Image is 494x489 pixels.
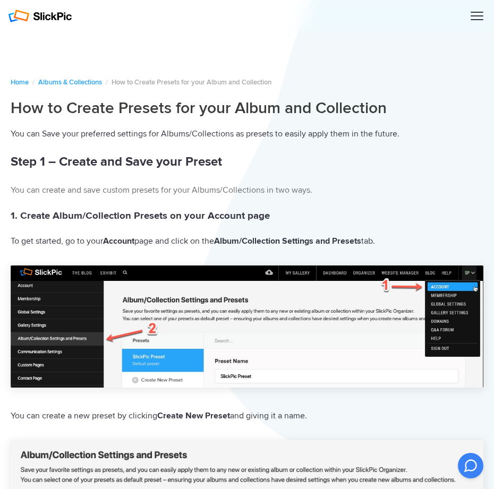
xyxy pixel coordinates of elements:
[32,78,35,87] span: /
[106,78,108,87] span: /
[38,78,102,87] a: Albums & Collections
[11,409,483,423] p: You can create a new preset by clicking and giving it a name.
[11,127,483,141] p: You can Save your preferred settings for Albums/Collections as presets to easily apply them in th...
[11,234,483,248] p: To get started, go to your page and click on the tab.
[11,98,483,118] h1: How to Create Presets for your Album and Collection
[11,208,483,224] h3: 1. Create Album/Collection Presets on your Account page
[11,78,29,87] a: Home
[157,410,230,421] strong: Create New Preset
[11,151,483,173] h2: Step 1 – Create and Save your Preset
[103,236,134,246] strong: Account
[112,78,271,87] span: How to Create Presets for your Album and Collection
[11,183,483,198] p: You can create and save custom presets for your Albums/Collections in two ways.
[214,236,361,246] strong: Album/Collection Settings and Presets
